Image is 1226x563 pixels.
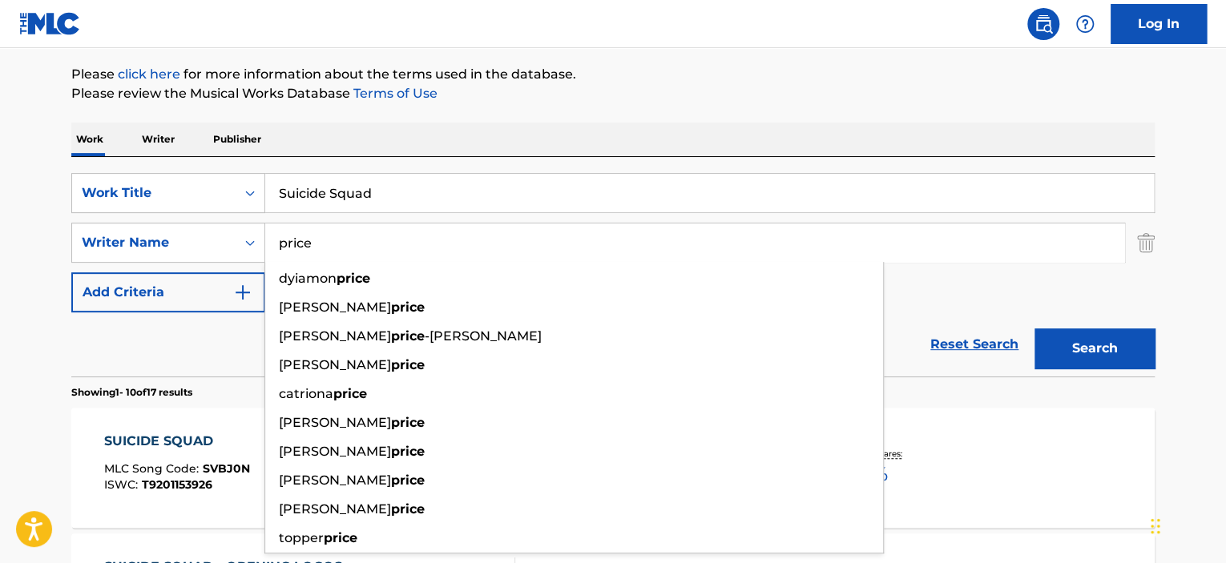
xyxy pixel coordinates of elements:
a: Public Search [1027,8,1059,40]
div: Help [1069,8,1101,40]
div: Work Title [82,183,226,203]
button: Add Criteria [71,272,265,312]
strong: price [391,473,425,488]
span: ISWC : [104,477,142,492]
p: Publisher [208,123,266,156]
strong: price [324,530,357,545]
strong: price [391,501,425,517]
img: help [1075,14,1095,34]
span: [PERSON_NAME] [279,501,391,517]
p: Please for more information about the terms used in the database. [71,65,1155,84]
img: search [1034,14,1053,34]
span: [PERSON_NAME] [279,415,391,430]
a: SUICIDE SQUADMLC Song Code:SVBJ0NISWC:T9201153926Writers (1)[PERSON_NAME] [PERSON_NAME]Recording ... [71,408,1155,528]
strong: price [391,300,425,315]
div: Drag [1151,502,1160,550]
span: catriona [279,386,333,401]
p: Showing 1 - 10 of 17 results [71,385,192,400]
form: Search Form [71,173,1155,376]
span: topper [279,530,324,545]
span: [PERSON_NAME] [279,357,391,372]
p: Please review the Musical Works Database [71,84,1155,103]
strong: price [337,271,370,286]
p: Writer [137,123,179,156]
strong: price [391,357,425,372]
img: 9d2ae6d4665cec9f34b9.svg [233,283,252,302]
span: [PERSON_NAME] [279,444,391,459]
strong: price [391,444,425,459]
div: Writer Name [82,233,226,252]
span: dyiamon [279,271,337,286]
span: [PERSON_NAME] [279,300,391,315]
span: T9201153926 [142,477,212,492]
strong: price [333,386,367,401]
a: click here [118,66,180,82]
span: MLC Song Code : [104,461,203,476]
span: [PERSON_NAME] [279,473,391,488]
a: Reset Search [922,327,1026,362]
img: MLC Logo [19,12,81,35]
a: Log In [1111,4,1207,44]
a: Terms of Use [350,86,438,101]
button: Search [1034,328,1155,368]
span: [PERSON_NAME] [279,328,391,344]
span: -[PERSON_NAME] [425,328,542,344]
img: Delete Criterion [1137,223,1155,263]
span: SVBJ0N [203,461,250,476]
strong: price [391,415,425,430]
strong: price [391,328,425,344]
div: SUICIDE SQUAD [104,432,250,451]
iframe: Chat Widget [1146,486,1226,563]
p: Work [71,123,108,156]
